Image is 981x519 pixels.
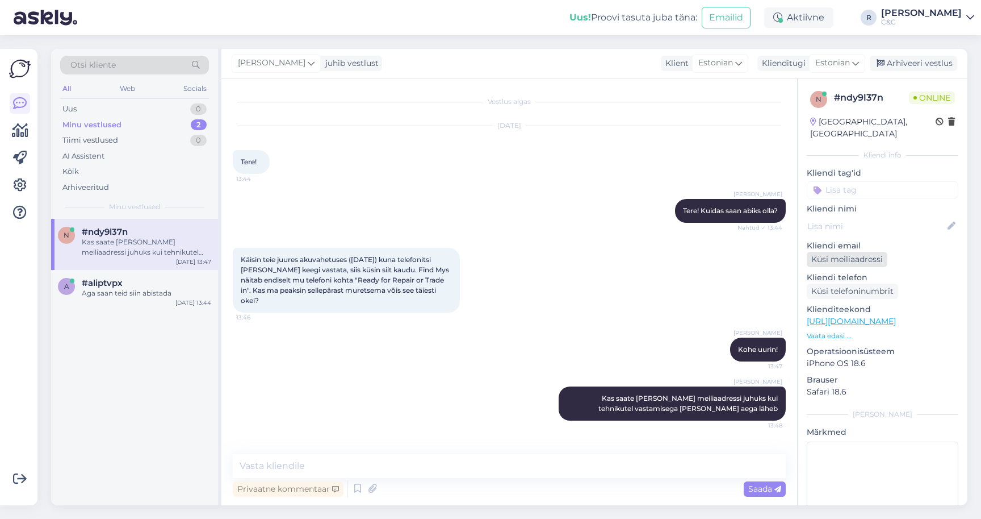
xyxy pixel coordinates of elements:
[807,150,958,160] div: Kliendi info
[82,278,123,288] span: #aliptvpx
[810,116,936,140] div: [GEOGRAPHIC_DATA], [GEOGRAPHIC_DATA]
[807,220,945,232] input: Lisa nimi
[62,182,109,193] div: Arhiveeritud
[82,288,211,298] div: Aga saan teid siin abistada
[807,181,958,198] input: Lisa tag
[807,252,887,267] div: Küsi meiliaadressi
[733,377,782,386] span: [PERSON_NAME]
[738,345,778,354] span: Kohe uurin!
[62,119,121,131] div: Minu vestlused
[64,231,69,239] span: n
[109,202,160,212] span: Minu vestlused
[698,57,733,69] span: Estonian
[236,175,279,183] span: 13:44
[702,7,751,28] button: Emailid
[238,57,305,69] span: [PERSON_NAME]
[737,223,782,232] span: Nähtud ✓ 13:44
[683,206,778,215] span: Tere! Kuidas saan abiks olla?
[815,57,850,69] span: Estonian
[740,421,782,430] span: 13:48
[909,92,955,104] span: Online
[82,227,128,237] span: #ndy9l37n
[733,329,782,337] span: [PERSON_NAME]
[764,7,833,28] div: Aktiivne
[175,298,211,307] div: [DATE] 13:44
[64,282,69,290] span: a
[816,95,821,103] span: n
[807,240,958,252] p: Kliendi email
[881,9,974,27] a: [PERSON_NAME]C&C
[807,409,958,420] div: [PERSON_NAME]
[241,157,257,166] span: Tere!
[241,255,451,305] span: Käisin teie juures akuvahetuses ([DATE]) kuna telefonitsi [PERSON_NAME] keegi vastata, siis küsin...
[190,135,207,146] div: 0
[807,346,958,358] p: Operatsioonisüsteem
[321,57,379,69] div: juhib vestlust
[757,57,806,69] div: Klienditugi
[807,272,958,284] p: Kliendi telefon
[236,313,279,322] span: 13:46
[62,166,79,177] div: Kõik
[233,481,343,497] div: Privaatne kommentaar
[661,57,689,69] div: Klient
[881,9,962,18] div: [PERSON_NAME]
[807,426,958,438] p: Märkmed
[62,151,104,162] div: AI Assistent
[807,358,958,369] p: iPhone OS 18.6
[118,81,137,96] div: Web
[176,258,211,266] div: [DATE] 13:47
[82,237,211,258] div: Kas saate [PERSON_NAME] meiliaadressi juhuks kui tehnikutel vastamisega [PERSON_NAME] aega läheb
[598,394,779,413] span: Kas saate [PERSON_NAME] meiliaadressi juhuks kui tehnikutel vastamisega [PERSON_NAME] aega läheb
[569,11,697,24] div: Proovi tasuta juba täna:
[62,135,118,146] div: Tiimi vestlused
[861,10,877,26] div: R
[190,103,207,115] div: 0
[807,203,958,215] p: Kliendi nimi
[807,316,896,326] a: [URL][DOMAIN_NAME]
[807,284,898,299] div: Küsi telefoninumbrit
[870,56,957,71] div: Arhiveeri vestlus
[70,59,116,71] span: Otsi kliente
[881,18,962,27] div: C&C
[740,362,782,371] span: 13:47
[807,304,958,315] p: Klienditeekond
[733,190,782,198] span: [PERSON_NAME]
[181,81,209,96] div: Socials
[834,91,909,105] div: # ndy9l37n
[569,12,591,23] b: Uus!
[233,121,786,131] div: [DATE]
[807,167,958,179] p: Kliendi tag'id
[62,103,77,115] div: Uus
[748,484,781,494] span: Saada
[191,119,207,131] div: 2
[60,81,73,96] div: All
[233,97,786,107] div: Vestlus algas
[807,374,958,386] p: Brauser
[807,331,958,341] p: Vaata edasi ...
[9,58,31,80] img: Askly Logo
[807,386,958,398] p: Safari 18.6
